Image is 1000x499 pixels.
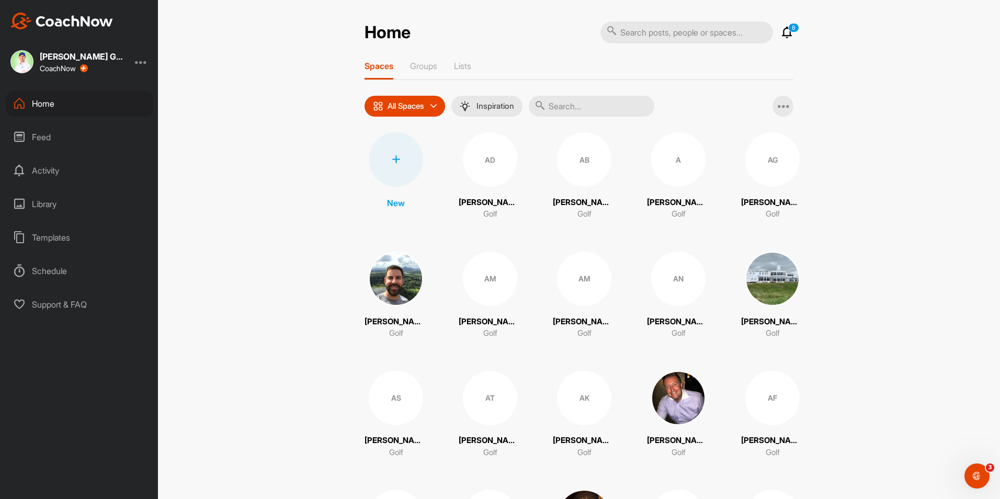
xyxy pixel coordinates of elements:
[647,316,710,328] p: [PERSON_NAME]
[647,132,710,220] a: A[PERSON_NAME]Golf
[10,50,33,73] img: square_a4120018e3a3d6688c6919095981194a.jpg
[766,327,780,339] p: Golf
[964,463,990,489] iframe: Intercom live chat
[557,132,611,187] div: AB
[6,157,153,184] div: Activity
[459,435,521,447] p: [PERSON_NAME]
[647,371,710,459] a: [PERSON_NAME]Golf
[483,447,497,459] p: Golf
[672,447,686,459] p: Golf
[410,61,437,71] p: Groups
[365,435,427,447] p: [PERSON_NAME]
[557,371,611,425] div: AK
[454,61,471,71] p: Lists
[986,463,994,472] span: 3
[577,447,592,459] p: Golf
[741,132,804,220] a: AG[PERSON_NAME]Golf
[651,371,706,425] img: square_64ab7fe34edc2d3790f539d47136357a.jpg
[553,132,616,220] a: AB[PERSON_NAME]Golf
[577,208,592,220] p: Golf
[463,132,517,187] div: AD
[369,252,423,306] img: square_9cd56a0e3d1c6dc630c1eeb2a04d445e.jpg
[741,435,804,447] p: [PERSON_NAME]
[459,252,521,339] a: AM[PERSON_NAME]Golf
[459,316,521,328] p: [PERSON_NAME]
[365,22,411,43] h2: Home
[459,132,521,220] a: AD[PERSON_NAME]Golf
[600,21,773,43] input: Search posts, people or spaces...
[672,208,686,220] p: Golf
[529,96,654,117] input: Search...
[10,13,113,29] img: CoachNow
[553,435,616,447] p: [PERSON_NAME]
[651,252,706,306] div: AN
[483,327,497,339] p: Golf
[463,371,517,425] div: AT
[459,371,521,459] a: AT[PERSON_NAME]Golf
[741,371,804,459] a: AF[PERSON_NAME]Golf
[788,23,799,32] p: 8
[741,316,804,328] p: [PERSON_NAME]
[476,102,514,110] p: Inspiration
[647,197,710,209] p: [PERSON_NAME]
[6,224,153,251] div: Templates
[741,197,804,209] p: [PERSON_NAME]
[389,447,403,459] p: Golf
[745,132,800,187] div: AG
[741,252,804,339] a: [PERSON_NAME]Golf
[553,197,616,209] p: [PERSON_NAME]
[557,252,611,306] div: AM
[365,252,427,339] a: [PERSON_NAME]Golf
[553,371,616,459] a: AK[PERSON_NAME]Golf
[577,327,592,339] p: Golf
[553,316,616,328] p: [PERSON_NAME]
[40,52,123,61] div: [PERSON_NAME] Golf
[651,132,706,187] div: A
[365,316,427,328] p: [PERSON_NAME]
[365,61,393,71] p: Spaces
[553,252,616,339] a: AM[PERSON_NAME]Golf
[766,447,780,459] p: Golf
[745,371,800,425] div: AF
[373,101,383,111] img: icon
[745,252,800,306] img: square_5ea39d716f1f8bc986f9d012c0f4b3aa.jpg
[40,64,88,73] div: CoachNow
[388,102,424,110] p: All Spaces
[647,252,710,339] a: AN[PERSON_NAME]Golf
[460,101,470,111] img: menuIcon
[369,371,423,425] div: AS
[459,197,521,209] p: [PERSON_NAME]
[6,124,153,150] div: Feed
[647,435,710,447] p: [PERSON_NAME]
[6,191,153,217] div: Library
[483,208,497,220] p: Golf
[6,291,153,317] div: Support & FAQ
[463,252,517,306] div: AM
[389,327,403,339] p: Golf
[6,258,153,284] div: Schedule
[672,327,686,339] p: Golf
[766,208,780,220] p: Golf
[365,371,427,459] a: AS[PERSON_NAME]Golf
[387,197,405,209] p: New
[6,90,153,117] div: Home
